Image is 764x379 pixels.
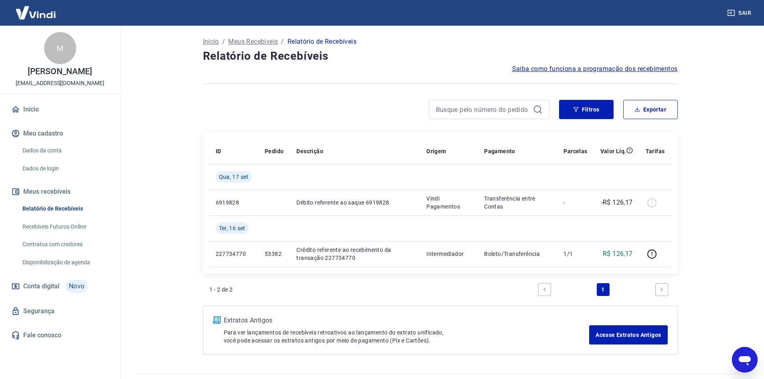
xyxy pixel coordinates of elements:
button: Filtros [559,100,614,119]
a: Recebíveis Futuros Online [19,219,110,235]
p: Boleto/Transferência [484,250,551,258]
button: Meus recebíveis [10,183,110,201]
p: [PERSON_NAME] [28,67,92,76]
a: Page 1 is your current page [597,283,610,296]
p: Descrição [296,147,323,155]
p: Valor Líq. [600,147,626,155]
p: / [281,37,284,47]
a: Fale conosco [10,326,110,344]
a: Acesse Extratos Antigos [589,325,667,345]
p: Crédito referente ao recebimento da transação 227734770 [296,246,413,262]
a: Início [203,37,219,47]
span: Conta digital [23,281,59,292]
p: 1/1 [563,250,587,258]
a: Disponibilização de agenda [19,254,110,271]
span: Ter, 16 set [219,224,245,232]
p: 1 - 2 de 2 [209,286,233,294]
p: Parcelas [563,147,587,155]
a: Relatório de Recebíveis [19,201,110,217]
img: ícone [213,316,221,324]
p: Tarifas [646,147,665,155]
iframe: Botão para abrir a janela de mensagens [732,347,758,373]
p: ID [216,147,221,155]
p: Débito referente ao saque 6919828 [296,199,413,207]
img: Vindi [10,0,62,25]
p: Para ver lançamentos de recebíveis retroativos ao lançamento do extrato unificado, você pode aces... [224,328,590,345]
a: Segurança [10,302,110,320]
p: Pagamento [484,147,515,155]
p: Intermediador [426,250,471,258]
p: 6919828 [216,199,252,207]
a: Dados da conta [19,142,110,159]
a: Dados de login [19,160,110,177]
button: Exportar [623,100,678,119]
p: Transferência entre Contas [484,195,551,211]
p: - [563,199,587,207]
a: Saiba como funciona a programação dos recebimentos [512,64,678,74]
a: Conta digitalNovo [10,277,110,296]
p: -R$ 126,17 [601,198,633,207]
a: Contratos com credores [19,236,110,253]
span: Novo [66,280,88,293]
h4: Relatório de Recebíveis [203,48,678,64]
p: Vindi Pagamentos [426,195,471,211]
a: Previous page [538,283,551,296]
ul: Pagination [535,280,671,299]
div: M [44,32,76,64]
a: Next page [655,283,668,296]
button: Meu cadastro [10,125,110,142]
p: Extratos Antigos [224,316,590,325]
a: Início [10,101,110,118]
p: Relatório de Recebíveis [288,37,357,47]
a: Meus Recebíveis [228,37,278,47]
p: R$ 126,17 [603,249,633,259]
span: Qua, 17 set [219,173,249,181]
p: Origem [426,147,446,155]
input: Busque pelo número do pedido [436,103,530,116]
p: Pedido [265,147,284,155]
p: / [222,37,225,47]
p: 53382 [265,250,284,258]
p: 227734770 [216,250,252,258]
button: Sair [725,6,754,20]
p: [EMAIL_ADDRESS][DOMAIN_NAME] [16,79,104,87]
